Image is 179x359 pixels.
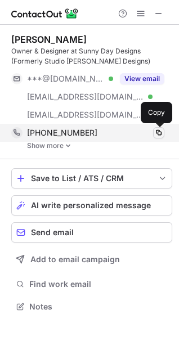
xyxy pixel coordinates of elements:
[11,222,172,243] button: Send email
[30,255,120,264] span: Add to email campaign
[27,110,144,120] span: [EMAIL_ADDRESS][DOMAIN_NAME]
[11,195,172,216] button: AI write personalized message
[29,279,168,289] span: Find work email
[11,299,172,315] button: Notes
[11,34,87,45] div: [PERSON_NAME]
[11,249,172,270] button: Add to email campaign
[65,142,71,150] img: -
[27,92,144,102] span: [EMAIL_ADDRESS][DOMAIN_NAME]
[11,7,79,20] img: ContactOut v5.3.10
[31,201,151,210] span: AI write personalized message
[31,174,153,183] div: Save to List / ATS / CRM
[31,228,74,237] span: Send email
[120,73,164,84] button: Reveal Button
[11,168,172,189] button: save-profile-one-click
[27,128,97,138] span: [PHONE_NUMBER]
[11,276,172,292] button: Find work email
[27,74,105,84] span: ***@[DOMAIN_NAME]
[27,142,172,150] a: Show more
[11,46,172,66] div: Owner & Designer at Sunny Day Designs (Formerly Studio [PERSON_NAME] Designs)
[29,302,168,312] span: Notes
